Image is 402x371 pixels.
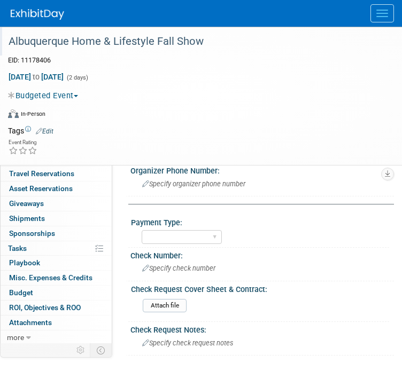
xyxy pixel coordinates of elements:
span: (2 days) [66,74,88,81]
span: to [31,73,41,81]
span: Misc. Expenses & Credits [9,273,92,282]
span: Attachments [9,318,52,327]
a: more [1,330,112,345]
img: ExhibitDay [11,9,64,20]
img: Format-Inperson.png [8,109,19,118]
a: Travel Reservations [1,167,112,181]
div: Albuquerque Home & Lifestyle Fall Show [5,32,381,51]
td: Tags [8,125,53,136]
span: Specify check number [142,264,215,272]
a: Budget [1,286,112,300]
a: Edit [36,128,53,135]
a: Giveaways [1,196,112,211]
span: Playbook [9,258,40,267]
span: Tasks [8,244,27,252]
button: Menu [370,4,394,22]
div: Organizer Phone Number: [130,163,394,176]
a: Asset Reservations [1,181,112,196]
a: Playbook [1,256,112,270]
span: more [7,333,24,342]
span: Sponsorships [9,229,55,238]
div: Event Rating [9,140,37,145]
a: ROI, Objectives & ROO [1,301,112,315]
span: Asset Reservations [9,184,73,193]
div: Check Request Cover Sheet & Contract: [131,281,389,295]
a: Shipments [1,211,112,226]
span: Shipments [9,214,45,223]
span: Travel Reservations [9,169,74,178]
span: Giveaways [9,199,44,208]
button: Budgeted Event [8,90,82,101]
a: Misc. Expenses & Credits [1,271,112,285]
div: Event Format [8,108,381,124]
td: Personalize Event Tab Strip [72,343,90,357]
span: Specify organizer phone number [142,180,245,188]
a: Tasks [1,241,112,256]
span: Budget [9,288,33,297]
span: Event ID: 11178406 [8,56,51,64]
td: Toggle Event Tabs [90,343,112,357]
div: Check Request Notes: [130,322,394,335]
a: Sponsorships [1,226,112,241]
div: In-Person [20,110,45,118]
div: Payment Type: [131,215,389,228]
span: ROI, Objectives & ROO [9,303,81,312]
a: Attachments [1,315,112,330]
div: Check Number: [130,248,394,261]
span: [DATE] [DATE] [8,72,64,82]
span: Specify check request notes [142,339,233,347]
